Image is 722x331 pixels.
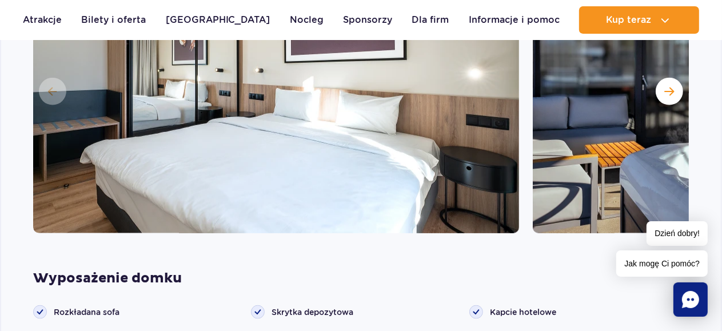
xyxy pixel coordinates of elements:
button: Następny slajd [656,78,683,105]
span: Dzień dobry! [647,221,708,246]
a: Dla firm [412,6,449,34]
a: Informacje i pomoc [469,6,560,34]
div: Chat [673,282,708,317]
span: Jak mogę Ci pomóc? [616,250,708,277]
span: Kup teraz [606,15,651,25]
a: Nocleg [290,6,324,34]
span: Kapcie hotelowe [490,306,556,318]
span: Rozkładana sofa [54,306,119,318]
a: Bilety i oferta [81,6,146,34]
strong: Wyposażenie domku [33,270,689,287]
a: Atrakcje [23,6,62,34]
a: [GEOGRAPHIC_DATA] [166,6,270,34]
span: Skrytka depozytowa [272,306,353,318]
button: Kup teraz [579,6,699,34]
a: Sponsorzy [343,6,392,34]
